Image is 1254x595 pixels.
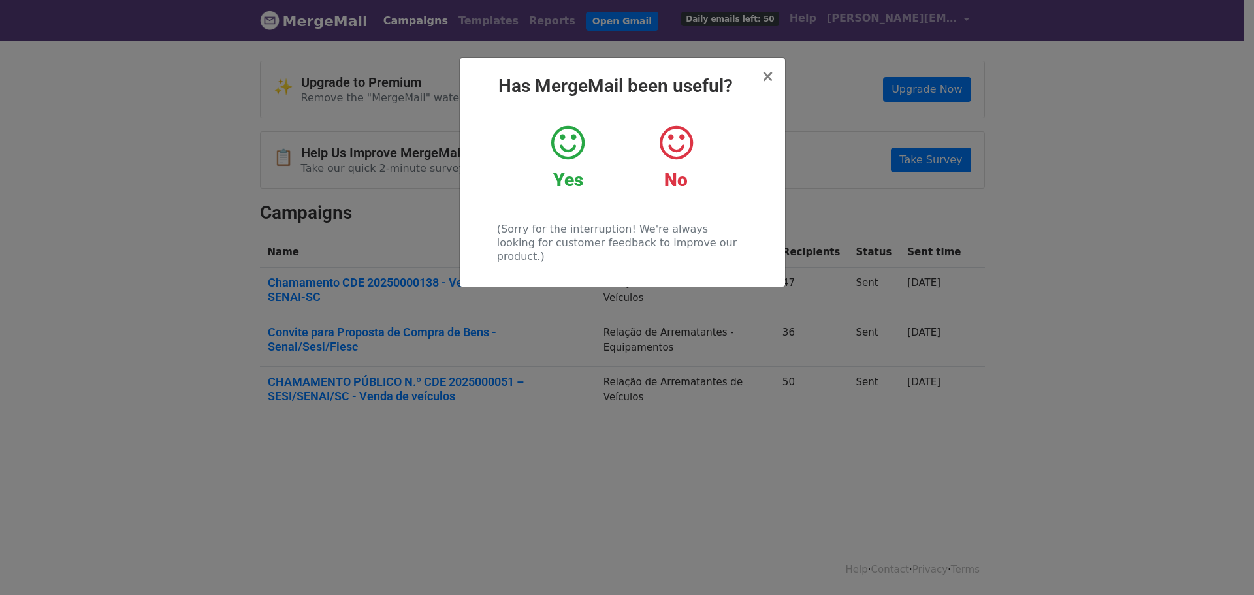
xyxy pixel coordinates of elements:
[497,222,747,263] p: (Sorry for the interruption! We're always looking for customer feedback to improve our product.)
[761,67,774,86] span: ×
[470,75,775,97] h2: Has MergeMail been useful?
[664,169,688,191] strong: No
[1189,532,1254,595] iframe: Chat Widget
[553,169,583,191] strong: Yes
[524,123,612,191] a: Yes
[1189,532,1254,595] div: Widget de chat
[761,69,774,84] button: Close
[632,123,720,191] a: No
